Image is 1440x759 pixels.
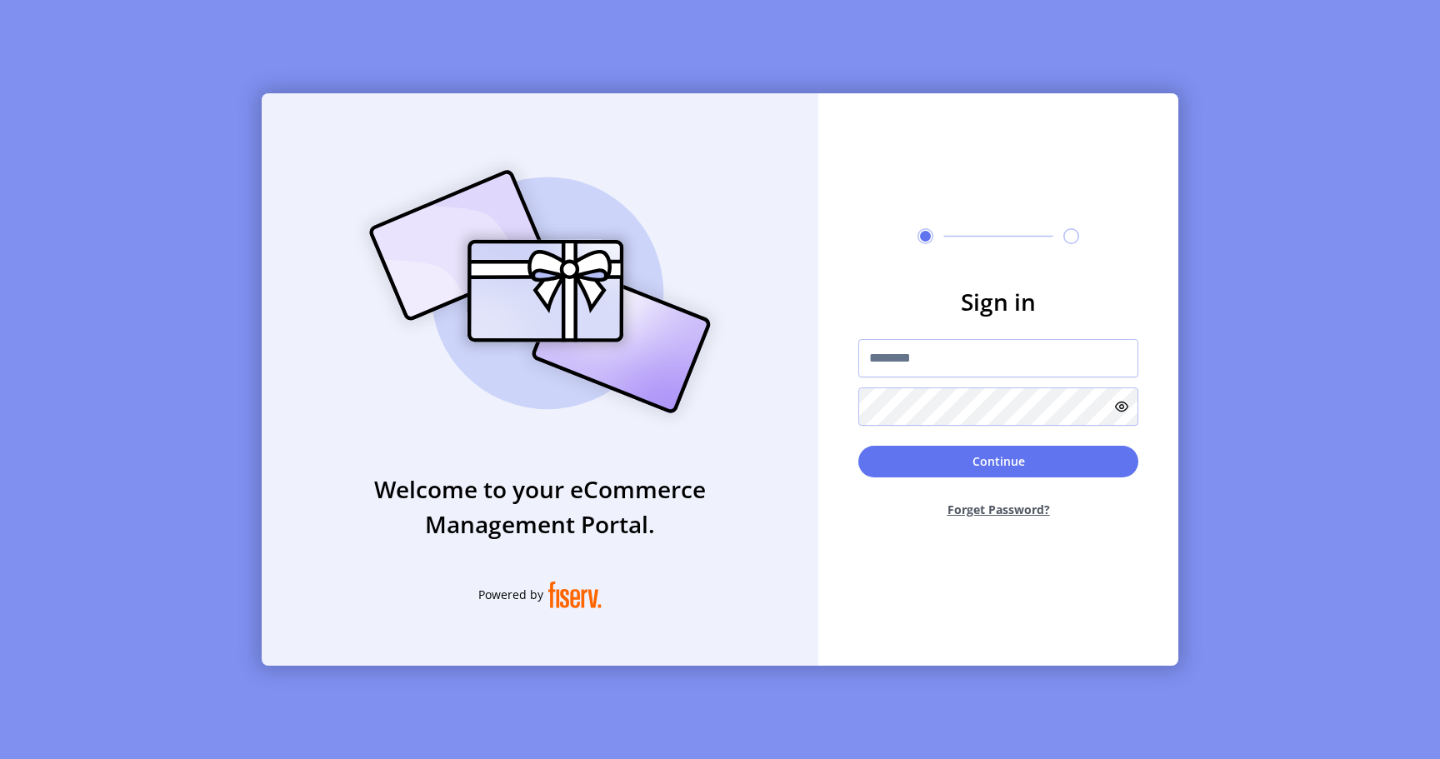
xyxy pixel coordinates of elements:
h3: Welcome to your eCommerce Management Portal. [262,472,818,542]
img: card_Illustration.svg [344,152,736,432]
h3: Sign in [858,284,1138,319]
span: Powered by [478,586,543,603]
button: Continue [858,446,1138,477]
button: Forget Password? [858,487,1138,532]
